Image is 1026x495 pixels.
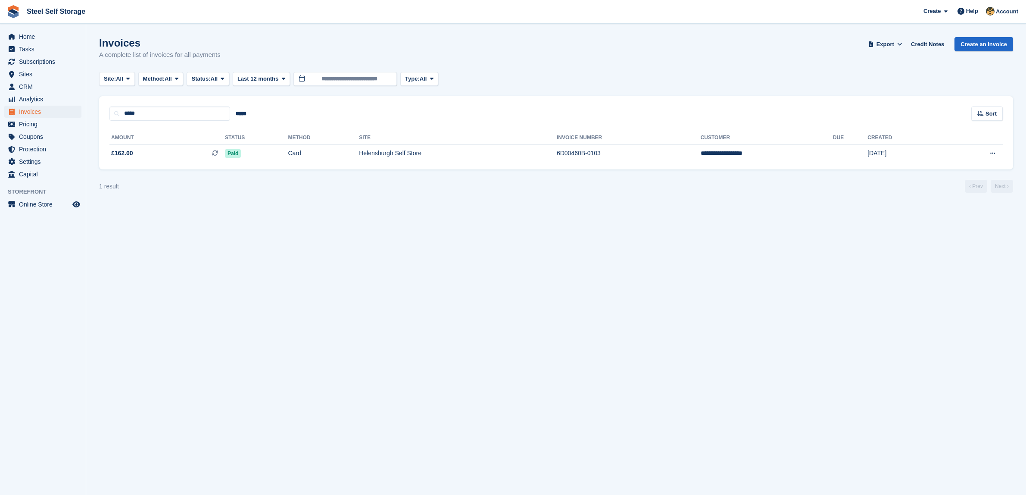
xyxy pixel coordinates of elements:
th: Invoice Number [557,131,701,145]
th: Amount [109,131,225,145]
span: Account [996,7,1018,16]
span: Create [923,7,941,16]
th: Created [867,131,945,145]
span: Last 12 months [237,75,278,83]
img: stora-icon-8386f47178a22dfd0bd8f6a31ec36ba5ce8667c1dd55bd0f319d3a0aa187defe.svg [7,5,20,18]
span: Site: [104,75,116,83]
span: Protection [19,143,71,155]
a: menu [4,168,81,180]
div: 1 result [99,182,119,191]
button: Status: All [187,72,229,86]
span: Help [966,7,978,16]
a: menu [4,131,81,143]
span: Coupons [19,131,71,143]
a: menu [4,156,81,168]
span: Paid [225,149,241,158]
span: Sites [19,68,71,80]
span: £162.00 [111,149,133,158]
a: Preview store [71,199,81,210]
a: menu [4,198,81,210]
span: Tasks [19,43,71,55]
th: Due [833,131,867,145]
span: Type: [405,75,420,83]
span: Subscriptions [19,56,71,68]
a: Create an Invoice [954,37,1013,51]
span: All [420,75,427,83]
span: Capital [19,168,71,180]
th: Status [225,131,288,145]
button: Method: All [138,72,184,86]
span: Export [876,40,894,49]
span: Analytics [19,93,71,105]
span: Pricing [19,118,71,130]
button: Last 12 months [233,72,290,86]
p: A complete list of invoices for all payments [99,50,221,60]
span: Home [19,31,71,43]
span: Method: [143,75,165,83]
span: Storefront [8,188,86,196]
a: menu [4,106,81,118]
th: Site [359,131,557,145]
a: menu [4,143,81,155]
span: Sort [985,110,997,118]
th: Customer [701,131,833,145]
a: Next [991,180,1013,193]
td: Card [288,144,359,163]
span: All [116,75,123,83]
a: menu [4,31,81,43]
button: Type: All [400,72,438,86]
a: Steel Self Storage [23,4,89,19]
button: Site: All [99,72,135,86]
span: Online Store [19,198,71,210]
a: Previous [965,180,987,193]
td: Helensburgh Self Store [359,144,557,163]
th: Method [288,131,359,145]
span: Invoices [19,106,71,118]
a: Credit Notes [907,37,948,51]
td: 6D00460B-0103 [557,144,701,163]
a: menu [4,56,81,68]
span: CRM [19,81,71,93]
h1: Invoices [99,37,221,49]
span: Status: [191,75,210,83]
img: James Steel [986,7,995,16]
a: menu [4,81,81,93]
a: menu [4,43,81,55]
span: All [165,75,172,83]
a: menu [4,68,81,80]
button: Export [866,37,904,51]
td: [DATE] [867,144,945,163]
a: menu [4,93,81,105]
span: All [211,75,218,83]
nav: Page [963,180,1015,193]
a: menu [4,118,81,130]
span: Settings [19,156,71,168]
